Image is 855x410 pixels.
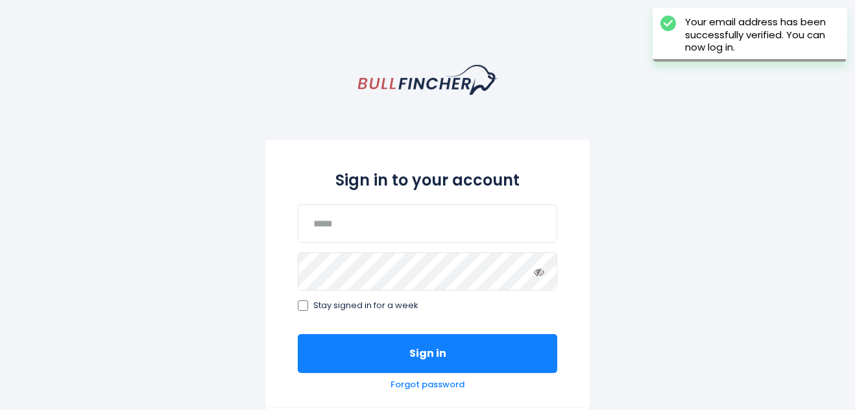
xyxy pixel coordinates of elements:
button: Sign in [298,334,557,373]
span: Stay signed in for a week [313,300,418,311]
a: Forgot password [391,380,464,391]
h2: Sign in to your account [298,169,557,191]
input: Stay signed in for a week [298,300,308,311]
a: homepage [358,65,498,95]
div: Your email address has been successfully verified. You can now log in. [685,16,839,54]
